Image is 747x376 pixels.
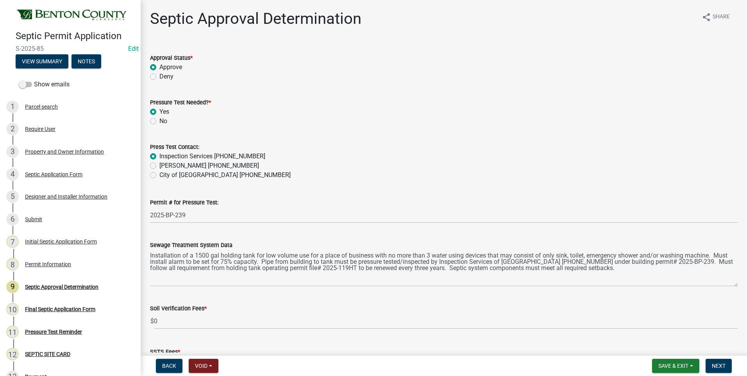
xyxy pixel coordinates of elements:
[150,9,361,28] h1: Septic Approval Determination
[25,104,58,109] div: Parcel search
[706,359,732,373] button: Next
[658,363,688,369] span: Save & Exit
[159,72,173,81] label: Deny
[6,258,19,270] div: 8
[16,8,128,22] img: Benton County, Minnesota
[159,170,291,180] label: City of [GEOGRAPHIC_DATA] [PHONE_NUMBER]
[159,161,259,170] label: [PERSON_NAME] [PHONE_NUMBER]
[6,100,19,113] div: 1
[150,200,218,206] label: Permit # for Pressure Test:
[25,329,82,335] div: Pressure Test Reminder
[25,351,70,357] div: SEPTIC SITE CARD
[6,123,19,135] div: 2
[150,243,232,248] label: Sewage Treatment System Data
[150,56,193,61] label: Approval Status
[712,363,726,369] span: Next
[189,359,218,373] button: Void
[6,145,19,158] div: 3
[6,168,19,181] div: 4
[25,217,42,222] div: Submit
[128,45,139,52] a: Edit
[25,126,55,132] div: Require User
[71,54,101,68] button: Notes
[25,261,71,267] div: Permit Information
[159,116,167,126] label: No
[25,284,98,290] div: Septic Approval Determination
[16,59,68,65] wm-modal-confirm: Summary
[25,149,104,154] div: Property and Owner Information
[19,80,70,89] label: Show emails
[25,306,95,312] div: Final Septic Application Form
[6,348,19,360] div: 12
[150,313,154,329] span: $
[16,45,125,52] span: S-2025-85
[702,13,711,22] i: share
[695,9,736,25] button: shareShare
[195,363,207,369] span: Void
[150,349,180,355] label: SSTS Fees
[6,213,19,226] div: 6
[25,194,107,199] div: Designer and Installer Information
[713,13,730,22] span: Share
[6,326,19,338] div: 11
[159,152,265,161] label: Inspection Services [PHONE_NUMBER]
[16,30,134,42] h4: Septic Permit Application
[159,63,182,72] label: Approve
[16,54,68,68] button: View Summary
[652,359,699,373] button: Save & Exit
[25,239,97,244] div: Initial Septic Application Form
[150,100,211,106] label: Pressure Test Needed?
[128,45,139,52] wm-modal-confirm: Edit Application Number
[150,306,207,312] label: Soil Verification Fees
[156,359,182,373] button: Back
[6,303,19,315] div: 10
[6,190,19,203] div: 5
[6,235,19,248] div: 7
[25,172,82,177] div: Septic Application Form
[150,145,199,150] label: Press Test Contact:
[6,281,19,293] div: 9
[162,363,176,369] span: Back
[71,59,101,65] wm-modal-confirm: Notes
[159,107,169,116] label: Yes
